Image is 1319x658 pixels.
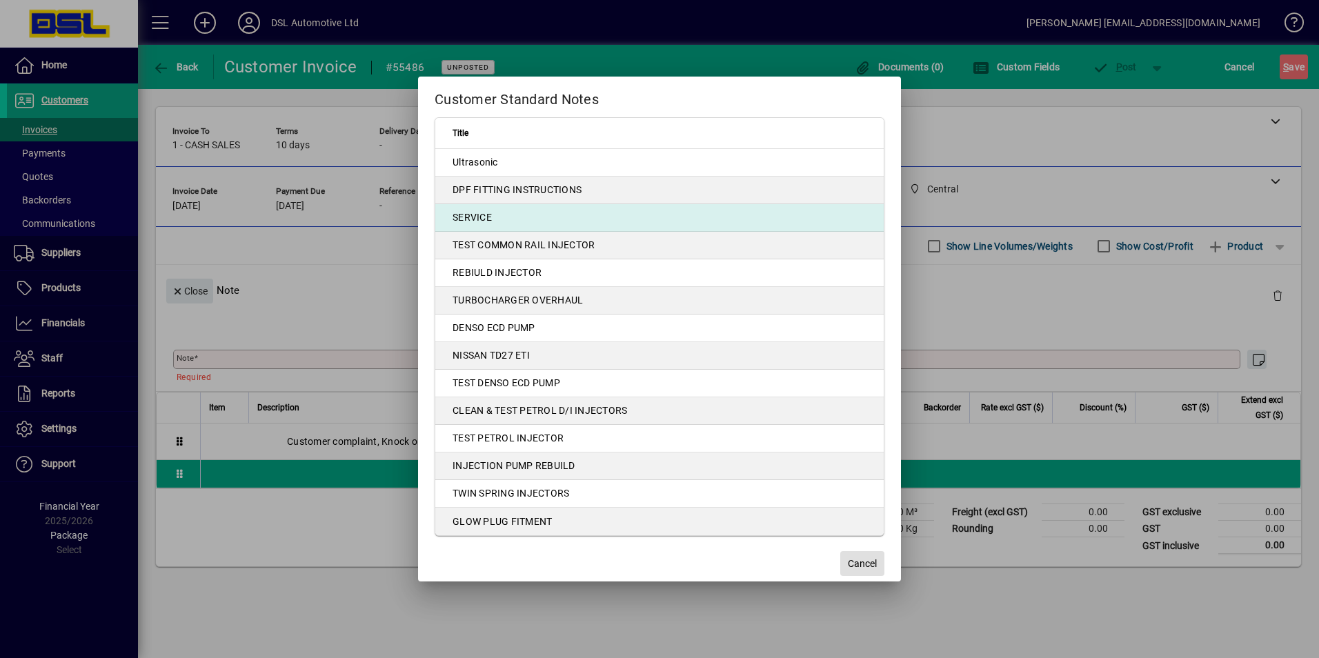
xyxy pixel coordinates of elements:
h2: Customer Standard Notes [418,77,901,117]
span: Cancel [848,557,877,571]
td: INJECTION PUMP REBUILD [435,452,884,480]
td: TEST COMMON RAIL INJECTOR [435,232,884,259]
td: DPF FITTING INSTRUCTIONS [435,177,884,204]
td: TURBOCHARGER OVERHAUL [435,287,884,315]
td: REBIULD INJECTOR [435,259,884,287]
td: Ultrasonic [435,149,884,177]
td: CLEAN & TEST PETROL D/I INJECTORS [435,397,884,425]
td: GLOW PLUG FITMENT [435,508,884,535]
span: Title [453,126,468,141]
td: DENSO ECD PUMP [435,315,884,342]
td: TWIN SPRING INJECTORS [435,480,884,508]
td: TEST DENSO ECD PUMP [435,370,884,397]
button: Cancel [840,551,884,576]
td: SERVICE [435,204,884,232]
td: TEST PETROL INJECTOR [435,425,884,452]
td: NISSAN TD27 ETI [435,342,884,370]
